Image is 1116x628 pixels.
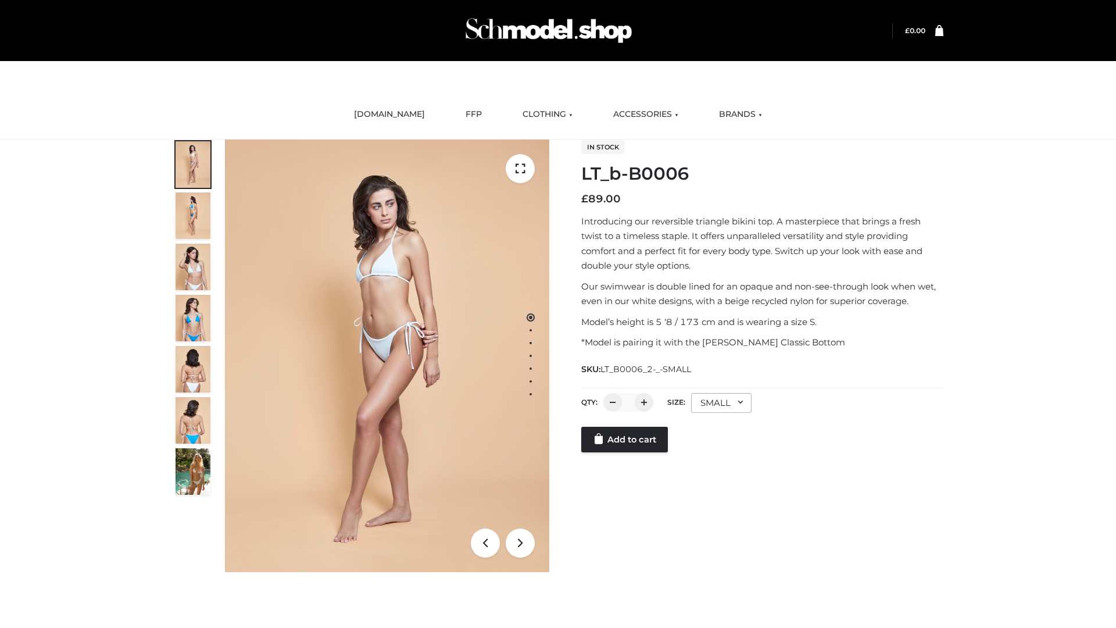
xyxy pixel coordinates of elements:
bdi: 89.00 [581,192,621,205]
img: ArielClassicBikiniTop_CloudNine_AzureSky_OW114ECO_4-scaled.jpg [176,295,210,341]
h1: LT_b-B0006 [581,163,943,184]
a: £0.00 [905,26,925,35]
p: Our swimwear is double lined for an opaque and non-see-through look when wet, even in our white d... [581,279,943,309]
a: Add to cart [581,427,668,452]
div: SMALL [691,393,752,413]
a: CLOTHING [514,102,581,127]
span: SKU: [581,362,692,376]
img: ArielClassicBikiniTop_CloudNine_AzureSky_OW114ECO_2-scaled.jpg [176,192,210,239]
img: Arieltop_CloudNine_AzureSky2.jpg [176,448,210,495]
p: Model’s height is 5 ‘8 / 173 cm and is wearing a size S. [581,315,943,330]
label: Size: [667,398,685,406]
img: ArielClassicBikiniTop_CloudNine_AzureSky_OW114ECO_1-scaled.jpg [176,141,210,188]
a: FFP [457,102,491,127]
img: ArielClassicBikiniTop_CloudNine_AzureSky_OW114ECO_7-scaled.jpg [176,346,210,392]
a: ACCESSORIES [604,102,687,127]
img: ArielClassicBikiniTop_CloudNine_AzureSky_OW114ECO_1 [225,140,549,572]
a: BRANDS [710,102,771,127]
span: LT_B0006_2-_-SMALL [600,364,691,374]
img: ArielClassicBikiniTop_CloudNine_AzureSky_OW114ECO_3-scaled.jpg [176,244,210,290]
span: In stock [581,140,625,154]
img: Schmodel Admin 964 [462,8,636,53]
span: £ [581,192,588,205]
span: £ [905,26,910,35]
bdi: 0.00 [905,26,925,35]
img: ArielClassicBikiniTop_CloudNine_AzureSky_OW114ECO_8-scaled.jpg [176,397,210,444]
p: Introducing our reversible triangle bikini top. A masterpiece that brings a fresh twist to a time... [581,214,943,273]
p: *Model is pairing it with the [PERSON_NAME] Classic Bottom [581,335,943,350]
label: QTY: [581,398,598,406]
a: [DOMAIN_NAME] [345,102,434,127]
